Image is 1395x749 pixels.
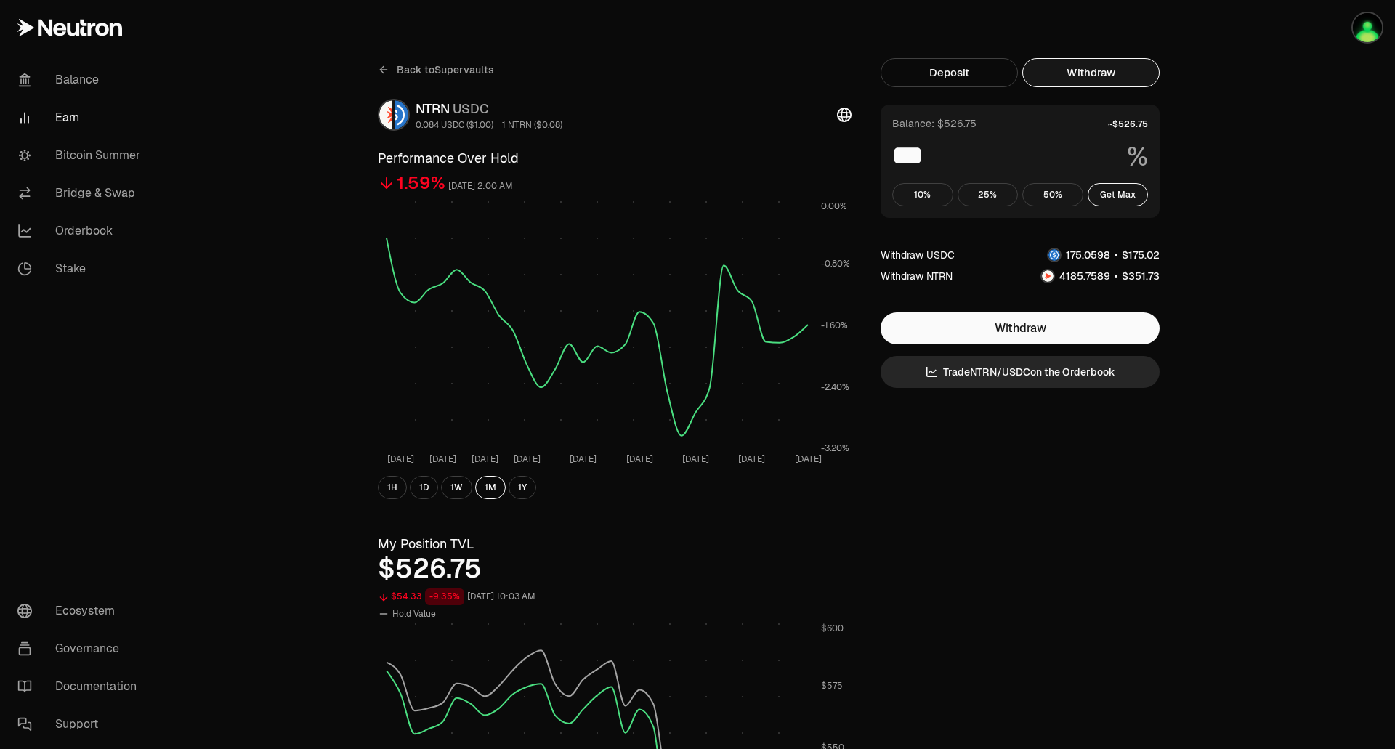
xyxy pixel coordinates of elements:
tspan: [DATE] [387,453,414,465]
button: 1H [378,476,407,499]
button: 1D [410,476,438,499]
tspan: [DATE] [682,453,709,465]
tspan: [DATE] [570,453,597,465]
span: Hold Value [392,608,436,620]
tspan: [DATE] [626,453,653,465]
span: Back to Supervaults [397,62,494,77]
button: Withdraw [1022,58,1160,87]
tspan: -1.60% [821,320,848,331]
div: -9.35% [425,588,464,605]
a: Support [6,705,157,743]
tspan: [DATE] [472,453,498,465]
span: USDC [453,100,489,117]
img: USDC Logo [395,100,408,129]
tspan: $575 [821,680,843,692]
button: 10% [892,183,953,206]
button: 1Y [509,476,536,499]
a: Earn [6,99,157,137]
a: Governance [6,630,157,668]
a: Documentation [6,668,157,705]
a: Bridge & Swap [6,174,157,212]
tspan: $600 [821,623,844,634]
button: 1M [475,476,506,499]
tspan: 0.00% [821,201,847,212]
button: 25% [958,183,1019,206]
button: Get Max [1088,183,1149,206]
div: [DATE] 10:03 AM [467,588,535,605]
tspan: -3.20% [821,442,849,454]
div: $54.33 [391,588,422,605]
div: [DATE] 2:00 AM [448,178,513,195]
img: NTRN Logo [379,100,392,129]
img: Antoine BdV (ATOM) [1353,13,1382,42]
div: $526.75 [378,554,852,583]
a: TradeNTRN/USDCon the Orderbook [881,356,1160,388]
div: Withdraw USDC [881,248,955,262]
a: Stake [6,250,157,288]
button: 1W [441,476,472,499]
button: Deposit [881,58,1018,87]
button: Withdraw [881,312,1160,344]
span: % [1127,142,1148,171]
img: USDC Logo [1048,249,1060,261]
a: Bitcoin Summer [6,137,157,174]
tspan: -2.40% [821,381,849,393]
a: Orderbook [6,212,157,250]
div: 0.084 USDC ($1.00) = 1 NTRN ($0.08) [416,119,562,131]
tspan: [DATE] [738,453,765,465]
tspan: [DATE] [514,453,541,465]
h3: Performance Over Hold [378,148,852,169]
h3: My Position TVL [378,534,852,554]
a: Back toSupervaults [378,58,494,81]
tspan: [DATE] [429,453,456,465]
tspan: [DATE] [795,453,822,465]
button: 50% [1022,183,1083,206]
tspan: -0.80% [821,258,850,270]
div: 1.59% [397,171,445,195]
a: Balance [6,61,157,99]
div: Withdraw NTRN [881,269,953,283]
a: Ecosystem [6,592,157,630]
div: NTRN [416,99,562,119]
img: NTRN Logo [1042,270,1054,282]
div: Balance: $526.75 [892,116,976,131]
